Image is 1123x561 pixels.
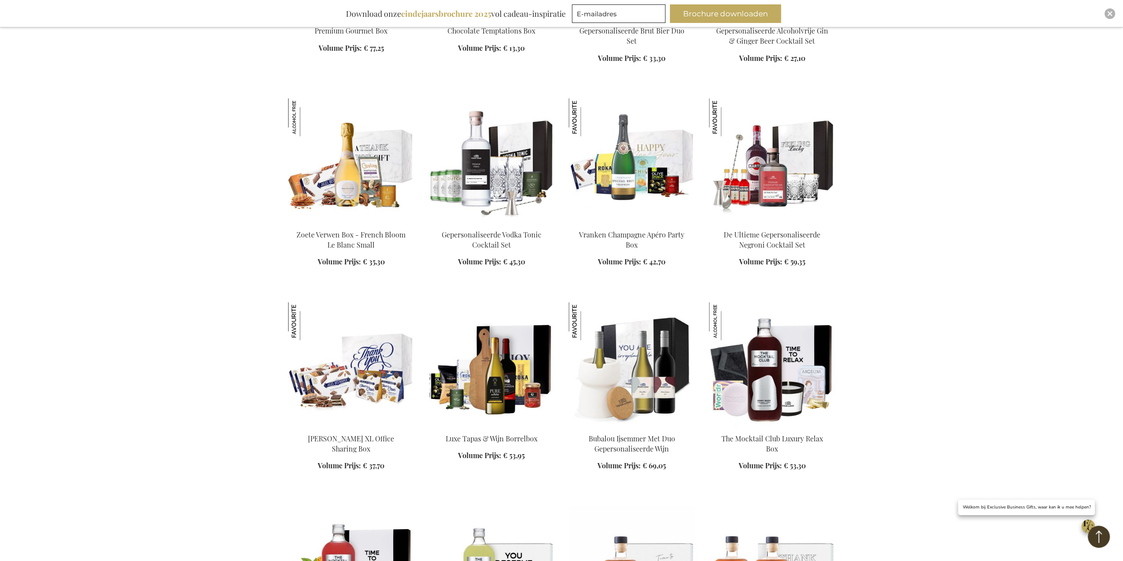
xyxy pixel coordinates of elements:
[739,461,782,470] span: Volume Prijs:
[589,434,675,453] a: Bubalou Ijsemmer Met Duo Gepersonaliseerde Wijn
[428,302,555,426] img: Luxury Tapas & Wine Apéro Box
[503,257,525,266] span: € 45,30
[572,4,665,23] input: E-mailadres
[709,422,835,431] a: The Mocktail Club Luxury Relax Box The Mocktail Club Luxury Relax Box
[458,257,501,266] span: Volume Prijs:
[288,98,414,222] img: Sweet Treats Box - French Bloom Le Blanc Small
[721,434,823,453] a: The Mocktail Club Luxury Relax Box
[598,257,665,267] a: Volume Prijs: € 42,70
[458,43,525,53] a: Volume Prijs: € 13,30
[458,451,501,460] span: Volume Prijs:
[598,53,641,63] span: Volume Prijs:
[319,43,362,53] span: Volume Prijs:
[739,257,782,266] span: Volume Prijs:
[670,4,781,23] button: Brochure downloaden
[784,257,805,266] span: € 59,35
[709,302,747,340] img: The Mocktail Club Luxury Relax Box
[784,461,806,470] span: € 53,30
[569,422,695,431] a: Bubalou Ijsemmer Met Duo Gepersonaliseerde Wijn Bubalou Ijsemmer Met Duo Gepersonaliseerde Wijn
[458,451,525,461] a: Volume Prijs: € 53,95
[642,461,666,470] span: € 69,05
[428,218,555,227] a: The Personalised Vodka Tonic Cocktail Set
[428,98,555,222] img: The Personalised Vodka Tonic Cocktail Set
[401,8,491,19] b: eindejaarsbrochure 2025
[446,434,537,443] a: Luxe Tapas & Wijn Borrelbox
[342,4,570,23] div: Download onze vol cadeau-inspiratie
[297,230,406,249] a: Zoete Verwen Box - French Bloom Le Blanc Small
[288,98,326,136] img: Zoete Verwen Box - French Bloom Le Blanc Small
[364,43,384,53] span: € 77,25
[1107,11,1112,16] img: Close
[442,230,541,249] a: Gepersonaliseerde Vodka Tonic Cocktail Set
[318,257,361,266] span: Volume Prijs:
[458,43,501,53] span: Volume Prijs:
[315,26,387,35] a: Premium Gourmet Box
[709,98,747,136] img: De Ultieme Gepersonaliseerde Negroni Cocktail Set
[428,422,555,431] a: Luxury Tapas & Wine Apéro Box
[598,53,665,64] a: Volume Prijs: € 33,30
[569,98,695,222] img: Vranken Champagne Apéro Party Box
[579,230,684,249] a: Vranken Champagne Apéro Party Box
[709,98,835,222] img: The Ultimate Personalized Negroni Cocktail Set
[318,461,384,471] a: Volume Prijs: € 37,70
[308,434,394,453] a: [PERSON_NAME] XL Office Sharing Box
[363,461,384,470] span: € 37,70
[597,461,666,471] a: Volume Prijs: € 69,05
[569,302,695,426] img: Bubalou Ijsemmer Met Duo Gepersonaliseerde Wijn
[784,53,805,63] span: € 27,10
[739,53,805,64] a: Volume Prijs: € 27,10
[288,302,414,426] img: Jules Destrooper XL Office Sharing Box
[569,302,607,340] img: Bubalou Ijsemmer Met Duo Gepersonaliseerde Wijn
[643,53,665,63] span: € 33,30
[318,257,385,267] a: Volume Prijs: € 35,30
[363,257,385,266] span: € 35,30
[724,230,820,249] a: De Ultieme Gepersonaliseerde Negroni Cocktail Set
[597,461,641,470] span: Volume Prijs:
[569,98,607,136] img: Vranken Champagne Apéro Party Box
[503,451,525,460] span: € 53,95
[739,53,782,63] span: Volume Prijs:
[709,218,835,227] a: The Ultimate Personalized Negroni Cocktail Set De Ultieme Gepersonaliseerde Negroni Cocktail Set
[288,218,414,227] a: Sweet Treats Box - French Bloom Le Blanc Small Zoete Verwen Box - French Bloom Le Blanc Small
[739,461,806,471] a: Volume Prijs: € 53,30
[319,43,384,53] a: Volume Prijs: € 77,25
[288,422,414,431] a: Jules Destrooper XL Office Sharing Box Jules Destrooper XL Office Sharing Box
[447,26,535,35] a: Chocolate Temptations Box
[458,257,525,267] a: Volume Prijs: € 45,30
[572,4,668,26] form: marketing offers and promotions
[598,257,641,266] span: Volume Prijs:
[709,302,835,426] img: The Mocktail Club Luxury Relax Box
[643,257,665,266] span: € 42,70
[1104,8,1115,19] div: Close
[318,461,361,470] span: Volume Prijs:
[503,43,525,53] span: € 13,30
[288,302,326,340] img: Jules Destrooper XL Office Sharing Box
[739,257,805,267] a: Volume Prijs: € 59,35
[569,218,695,227] a: Vranken Champagne Apéro Party Box Vranken Champagne Apéro Party Box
